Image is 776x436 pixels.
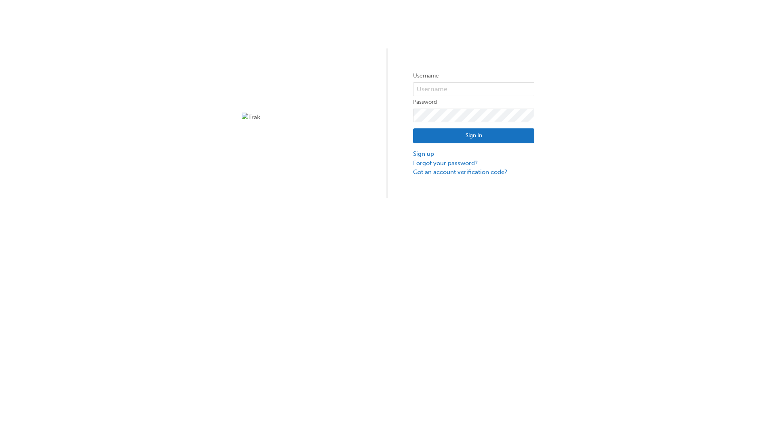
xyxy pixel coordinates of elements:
[413,82,534,96] input: Username
[413,168,534,177] a: Got an account verification code?
[413,71,534,81] label: Username
[413,159,534,168] a: Forgot your password?
[413,128,534,144] button: Sign In
[413,97,534,107] label: Password
[413,149,534,159] a: Sign up
[242,113,363,122] img: Trak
